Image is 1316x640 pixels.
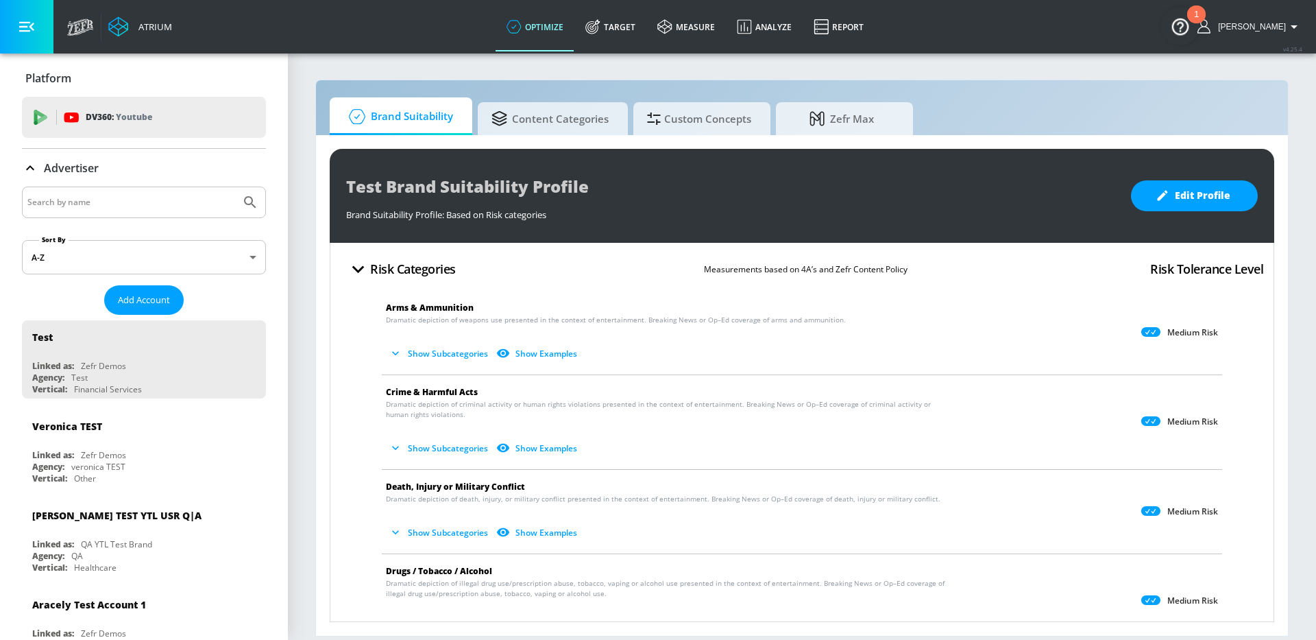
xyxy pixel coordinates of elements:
[386,578,953,599] span: Dramatic depiction of illegal drug use/prescription abuse, tobacco, vaping or alcohol use present...
[81,360,126,372] div: Zefr Demos
[32,628,74,639] div: Linked as:
[1167,506,1218,517] p: Medium Risk
[386,481,525,493] span: Death, Injury or Military Conflict
[1167,416,1218,427] p: Medium Risk
[386,494,940,504] span: Dramatic depiction of death, injury, or military conflict presented in the context of entertainme...
[32,420,102,433] div: Veronica TEST
[32,461,64,473] div: Agency:
[32,562,67,573] div: Vertical:
[647,102,751,135] span: Custom Concepts
[493,521,583,544] button: Show Examples
[386,565,492,577] span: Drugs / Tobacco / Alcohol
[1283,45,1302,53] span: v 4.25.4
[496,2,574,51] a: optimize
[81,449,126,461] div: Zefr Demos
[346,202,1117,221] div: Brand Suitability Profile: Based on Risk categories
[1167,595,1218,606] p: Medium Risk
[493,437,583,460] button: Show Examples
[386,342,493,365] button: Show Subcategories
[22,240,266,274] div: A-Z
[1167,327,1218,338] p: Medium Risk
[341,253,461,285] button: Risk Categories
[343,100,453,133] span: Brand Suitability
[32,372,64,383] div: Agency:
[493,616,583,639] button: Show Examples
[790,102,894,135] span: Zefr Max
[39,235,69,244] label: Sort By
[646,2,726,51] a: measure
[32,550,64,562] div: Agency:
[491,102,609,135] span: Content Categories
[22,97,266,138] div: DV360: Youtube
[22,320,266,399] div: TestLinked as:Zefr DemosAgency:TestVertical:Financial Services
[386,315,846,325] span: Dramatic depiction of weapons use presented in the context of entertainment. Breaking News or Op–...
[1131,180,1258,211] button: Edit Profile
[370,259,456,278] h4: Risk Categories
[71,372,88,383] div: Test
[22,499,266,577] div: [PERSON_NAME] TEST YTL USR Q|ALinked as:QA YTL Test BrandAgency:QAVertical:Healthcare
[86,110,152,125] p: DV360:
[1158,187,1230,204] span: Edit Profile
[574,2,646,51] a: Target
[32,331,53,344] div: Test
[74,383,142,395] div: Financial Services
[44,161,99,176] p: Advertiser
[32,473,67,484] div: Vertical:
[81,538,152,550] div: QA YTL Test Brand
[386,616,493,639] button: Show Subcategories
[1150,259,1263,278] h4: Risk Tolerance Level
[27,193,235,211] input: Search by name
[726,2,803,51] a: Analyze
[32,449,74,461] div: Linked as:
[32,598,146,611] div: Aracely Test Account 1
[1194,14,1199,32] div: 1
[386,437,493,460] button: Show Subcategories
[22,410,266,488] div: Veronica TESTLinked as:Zefr DemosAgency:veronica TESTVertical:Other
[74,562,117,573] div: Healthcare
[386,521,493,544] button: Show Subcategories
[25,71,71,86] p: Platform
[133,21,172,33] div: Atrium
[32,509,202,522] div: [PERSON_NAME] TEST YTL USR Q|A
[71,550,83,562] div: QA
[74,473,96,484] div: Other
[386,302,474,313] span: Arms & Ammunition
[32,383,67,395] div: Vertical:
[386,386,478,398] span: Crime & Harmful Acts
[22,59,266,97] div: Platform
[704,262,907,276] p: Measurements based on 4A’s and Zefr Content Policy
[108,16,172,37] a: Atrium
[32,360,74,372] div: Linked as:
[81,628,126,639] div: Zefr Demos
[104,285,184,315] button: Add Account
[22,149,266,187] div: Advertiser
[71,461,125,473] div: veronica TEST
[32,538,74,550] div: Linked as:
[1161,7,1199,45] button: Open Resource Center, 1 new notification
[118,292,170,308] span: Add Account
[386,399,953,420] span: Dramatic depiction of criminal activity or human rights violations presented in the context of en...
[493,342,583,365] button: Show Examples
[116,110,152,124] p: Youtube
[1197,19,1302,35] button: [PERSON_NAME]
[803,2,875,51] a: Report
[1213,22,1286,32] span: login as: casey.cohen@zefr.com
